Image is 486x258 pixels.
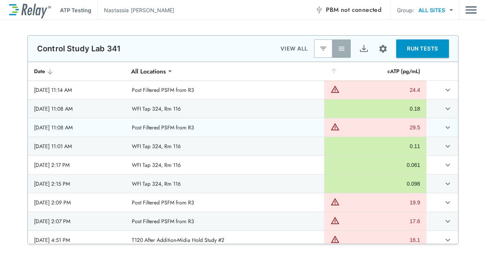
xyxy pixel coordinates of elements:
button: RUN TESTS [396,39,449,58]
img: Warning [330,197,340,206]
button: Main menu [465,3,477,17]
th: Date [28,62,126,81]
img: Warning [330,235,340,244]
img: Offline Icon [315,6,323,14]
button: expand row [441,140,454,153]
div: cATP (pg/mL) [330,67,420,76]
img: LuminUltra Relay [9,2,51,18]
button: Site setup [373,39,393,59]
div: 16.1 [342,236,420,244]
p: VIEW ALL [280,44,308,53]
div: [DATE] 11:01 AM [34,142,120,150]
td: Post Filtered PSFM from R3 [126,81,324,99]
p: Nastassia [PERSON_NAME] [104,6,174,14]
button: expand row [441,158,454,171]
td: WFI Tap 324, Rm 116 [126,100,324,118]
div: 0.098 [330,180,420,188]
div: [DATE] 2:17 PM [34,161,120,169]
img: Warning [330,216,340,225]
button: expand row [441,121,454,134]
div: 17.6 [342,217,420,225]
button: expand row [441,177,454,190]
td: WFI Tap 324, Rm 116 [126,175,324,193]
img: Warning [330,122,340,131]
td: WFI Tap 324, Rm 116 [126,137,324,155]
button: expand row [441,83,454,96]
button: expand row [441,196,454,209]
span: PBM [326,5,381,15]
button: expand row [441,234,454,247]
div: [DATE] 11:14 AM [34,86,120,94]
td: WFI Tap 324, Rm 116 [126,156,324,174]
button: expand row [441,102,454,115]
div: 24.4 [342,86,420,94]
div: [DATE] 2:07 PM [34,217,120,225]
img: Settings Icon [378,44,388,54]
p: ATP Testing [60,6,91,14]
div: [DATE] 11:08 AM [34,105,120,113]
img: Export Icon [359,44,369,54]
button: Export [355,39,373,58]
div: [DATE] 2:15 PM [34,180,120,188]
img: Drawer Icon [465,3,477,17]
p: Group: [397,6,414,14]
div: 29.5 [342,124,420,131]
td: Post Filtered PSFM from R3 [126,193,324,212]
div: 0.18 [330,105,420,113]
div: 19.9 [342,199,420,206]
td: Post Filtered PSFM from R3 [126,212,324,230]
td: T120 After Addition-Midia Hold Study #2 [126,231,324,249]
img: Warning [330,85,340,94]
td: Post Filtered PSFM from R3 [126,118,324,137]
div: 0.11 [330,142,420,150]
iframe: Resource center [461,235,478,252]
p: Control Study Lab 341 [37,44,121,53]
div: [DATE] 4:51 PM [34,236,120,244]
div: [DATE] 2:09 PM [34,199,120,206]
div: All Locations [126,64,171,79]
img: View All [338,45,345,52]
button: PBM not connected [312,2,384,18]
div: [DATE] 11:08 AM [34,124,120,131]
div: 0.061 [330,161,420,169]
img: Latest [319,45,327,52]
span: not connected [341,5,381,14]
button: expand row [441,215,454,228]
